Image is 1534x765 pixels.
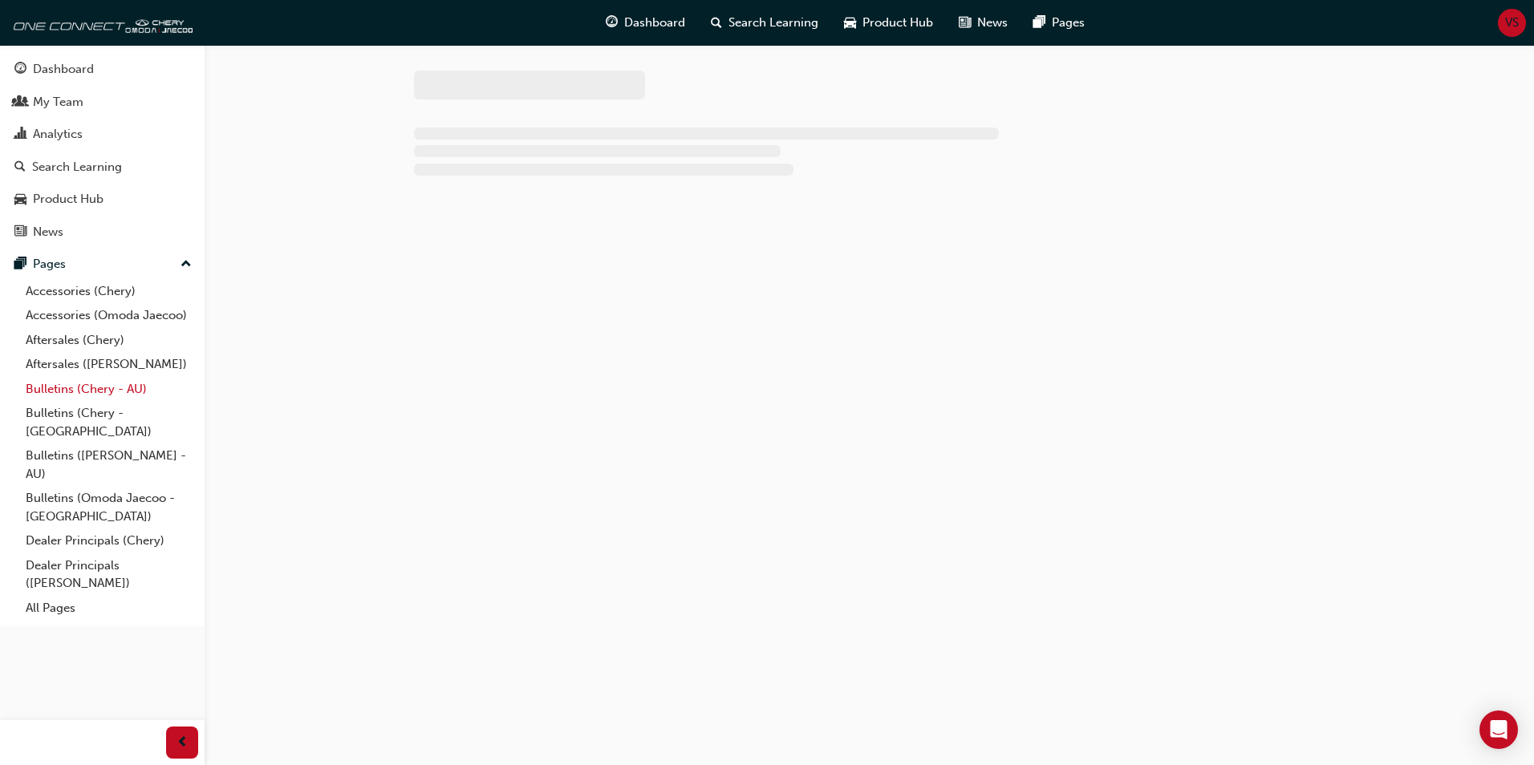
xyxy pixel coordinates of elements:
[862,14,933,32] span: Product Hub
[6,152,198,182] a: Search Learning
[14,192,26,207] span: car-icon
[977,14,1008,32] span: News
[19,352,198,377] a: Aftersales ([PERSON_NAME])
[33,223,63,241] div: News
[14,63,26,77] span: guage-icon
[19,279,198,304] a: Accessories (Chery)
[959,13,971,33] span: news-icon
[14,127,26,142] span: chart-icon
[6,249,198,279] button: Pages
[8,6,193,38] img: oneconnect
[698,6,831,39] a: search-iconSearch Learning
[1479,710,1518,749] div: Open Intercom Messenger
[14,95,26,110] span: people-icon
[33,255,66,273] div: Pages
[6,217,198,247] a: News
[32,158,122,176] div: Search Learning
[1021,6,1098,39] a: pages-iconPages
[1033,13,1045,33] span: pages-icon
[19,553,198,596] a: Dealer Principals ([PERSON_NAME])
[844,13,856,33] span: car-icon
[181,254,192,275] span: up-icon
[6,55,198,84] a: Dashboard
[6,51,198,249] button: DashboardMy TeamAnalyticsSearch LearningProduct HubNews
[946,6,1021,39] a: news-iconNews
[831,6,946,39] a: car-iconProduct Hub
[19,328,198,353] a: Aftersales (Chery)
[14,160,26,175] span: search-icon
[624,14,685,32] span: Dashboard
[33,125,83,144] div: Analytics
[19,596,198,621] a: All Pages
[19,528,198,553] a: Dealer Principals (Chery)
[19,377,198,402] a: Bulletins (Chery - AU)
[1498,9,1526,37] button: VS
[6,119,198,149] a: Analytics
[19,401,198,443] a: Bulletins (Chery - [GEOGRAPHIC_DATA])
[33,60,94,79] div: Dashboard
[14,225,26,240] span: news-icon
[1052,14,1085,32] span: Pages
[606,13,618,33] span: guage-icon
[14,257,26,272] span: pages-icon
[1505,14,1519,32] span: VS
[728,14,818,32] span: Search Learning
[6,184,198,214] a: Product Hub
[711,13,722,33] span: search-icon
[19,303,198,328] a: Accessories (Omoda Jaecoo)
[6,87,198,117] a: My Team
[19,486,198,528] a: Bulletins (Omoda Jaecoo - [GEOGRAPHIC_DATA])
[33,190,103,208] div: Product Hub
[177,733,189,753] span: prev-icon
[33,93,83,111] div: My Team
[593,6,698,39] a: guage-iconDashboard
[19,443,198,486] a: Bulletins ([PERSON_NAME] - AU)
